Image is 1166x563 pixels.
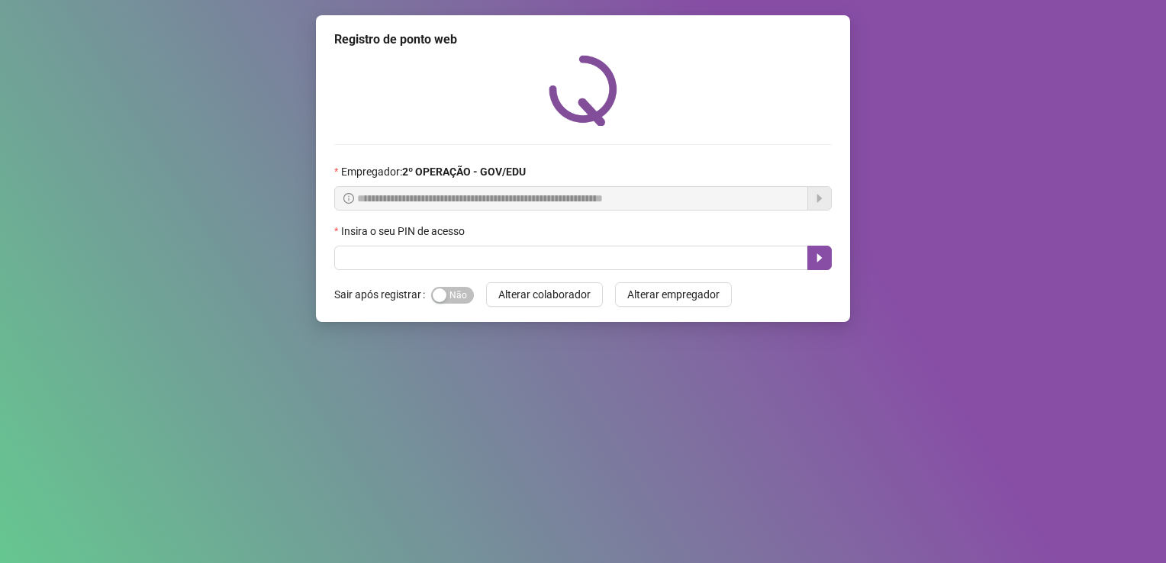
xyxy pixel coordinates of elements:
[486,282,603,307] button: Alterar colaborador
[549,55,617,126] img: QRPoint
[334,282,431,307] label: Sair após registrar
[334,31,832,49] div: Registro de ponto web
[615,282,732,307] button: Alterar empregador
[402,166,526,178] strong: 2º OPERAÇÃO - GOV/EDU
[343,193,354,204] span: info-circle
[334,223,475,240] label: Insira o seu PIN de acesso
[813,252,826,264] span: caret-right
[341,163,526,180] span: Empregador :
[498,286,591,303] span: Alterar colaborador
[627,286,720,303] span: Alterar empregador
